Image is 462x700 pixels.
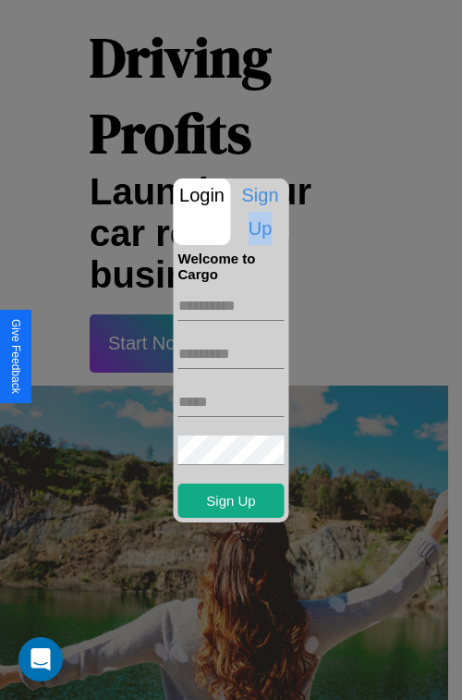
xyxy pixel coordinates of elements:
[174,178,231,212] p: Login
[232,178,289,245] p: Sign Up
[178,484,285,518] button: Sign Up
[18,637,63,682] div: Open Intercom Messenger
[178,251,285,282] h4: Welcome to Cargo
[9,319,22,394] div: Give Feedback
